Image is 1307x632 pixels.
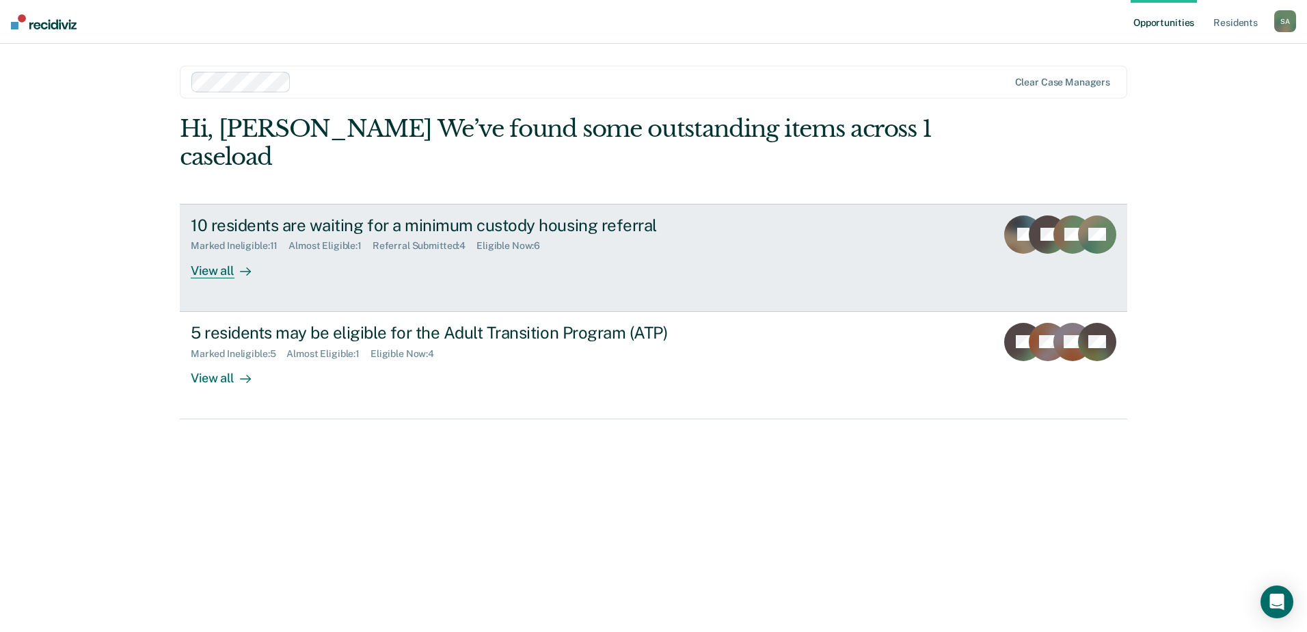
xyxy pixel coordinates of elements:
[11,14,77,29] img: Recidiviz
[180,312,1127,419] a: 5 residents may be eligible for the Adult Transition Program (ATP)Marked Ineligible:5Almost Eligi...
[1274,10,1296,32] button: SA
[191,252,267,278] div: View all
[1274,10,1296,32] div: S A
[180,204,1127,312] a: 10 residents are waiting for a minimum custody housing referralMarked Ineligible:11Almost Eligibl...
[191,323,671,343] div: 5 residents may be eligible for the Adult Transition Program (ATP)
[191,215,671,235] div: 10 residents are waiting for a minimum custody housing referral
[191,359,267,386] div: View all
[370,348,445,360] div: Eligible Now : 4
[476,240,551,252] div: Eligible Now : 6
[1261,585,1293,618] div: Open Intercom Messenger
[180,115,938,171] div: Hi, [PERSON_NAME] We’ve found some outstanding items across 1 caseload
[1015,77,1110,88] div: Clear case managers
[288,240,373,252] div: Almost Eligible : 1
[286,348,370,360] div: Almost Eligible : 1
[191,348,286,360] div: Marked Ineligible : 5
[191,240,288,252] div: Marked Ineligible : 11
[373,240,476,252] div: Referral Submitted : 4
